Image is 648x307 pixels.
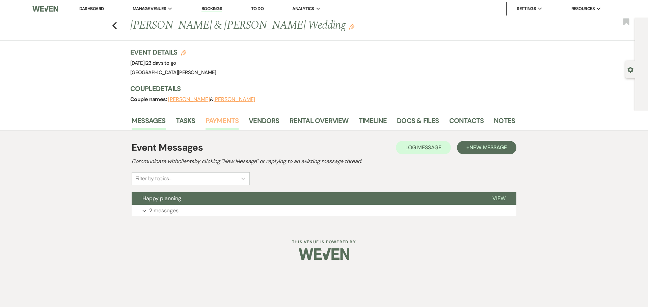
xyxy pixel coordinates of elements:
button: Log Message [396,141,451,154]
span: 23 days to go [146,60,176,66]
a: Timeline [359,115,387,130]
span: [GEOGRAPHIC_DATA][PERSON_NAME] [130,69,216,76]
a: Notes [494,115,515,130]
a: Docs & Files [397,115,439,130]
span: [DATE] [130,60,176,66]
button: Open lead details [627,66,633,72]
button: 2 messages [132,205,516,216]
span: Couple names: [130,96,168,103]
a: To Do [251,6,264,11]
span: Resources [571,5,595,12]
button: Edit [349,24,354,30]
a: Dashboard [79,6,104,11]
a: Bookings [201,6,222,12]
a: Tasks [176,115,195,130]
button: View [482,192,516,205]
button: Happy planning [132,192,482,205]
button: [PERSON_NAME] [213,97,255,102]
button: +New Message [457,141,516,154]
h3: Event Details [130,48,216,57]
h1: Event Messages [132,141,203,155]
img: Weven Logo [32,2,58,16]
span: View [492,195,506,202]
span: Log Message [405,144,441,151]
h3: Couple Details [130,84,508,93]
a: Payments [206,115,239,130]
span: Settings [517,5,536,12]
span: New Message [469,144,507,151]
h1: [PERSON_NAME] & [PERSON_NAME] Wedding [130,18,433,34]
span: Happy planning [142,195,181,202]
span: & [168,96,255,103]
img: Weven Logo [299,242,349,266]
span: Manage Venues [133,5,166,12]
a: Rental Overview [290,115,349,130]
h2: Communicate with clients by clicking "New Message" or replying to an existing message thread. [132,157,516,165]
p: 2 messages [149,206,179,215]
a: Vendors [249,115,279,130]
a: Contacts [449,115,484,130]
span: Analytics [292,5,314,12]
a: Messages [132,115,166,130]
span: | [144,60,176,66]
div: Filter by topics... [135,175,171,183]
button: [PERSON_NAME] [168,97,210,102]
